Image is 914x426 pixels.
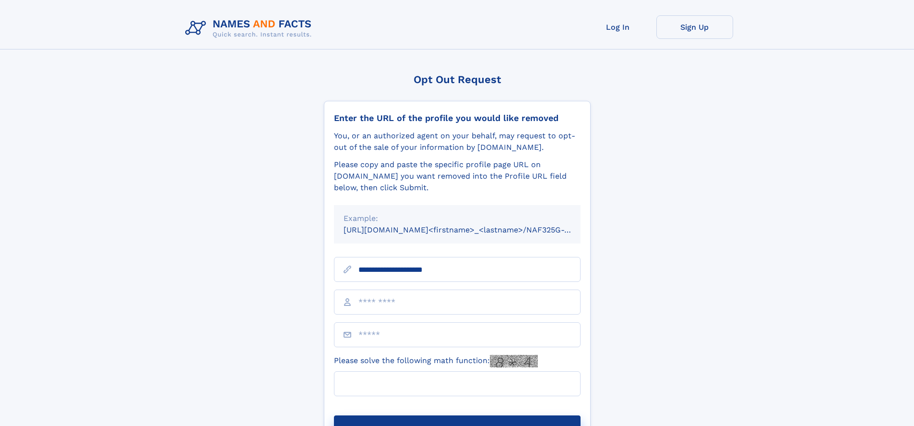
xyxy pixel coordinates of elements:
div: Opt Out Request [324,73,591,85]
div: Please copy and paste the specific profile page URL on [DOMAIN_NAME] you want removed into the Pr... [334,159,581,194]
a: Sign Up [656,15,733,39]
div: Example: [344,213,571,224]
img: Logo Names and Facts [181,15,320,41]
div: You, or an authorized agent on your behalf, may request to opt-out of the sale of your informatio... [334,130,581,153]
small: [URL][DOMAIN_NAME]<firstname>_<lastname>/NAF325G-xxxxxxxx [344,225,599,234]
label: Please solve the following math function: [334,355,538,367]
a: Log In [580,15,656,39]
div: Enter the URL of the profile you would like removed [334,113,581,123]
